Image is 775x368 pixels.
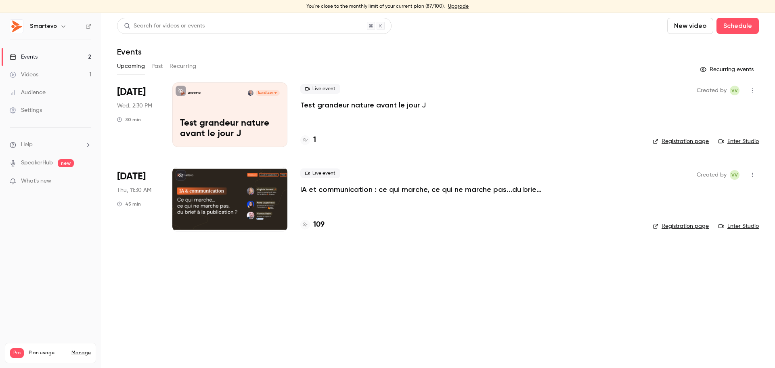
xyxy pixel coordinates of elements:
div: 45 min [117,201,141,207]
a: Upgrade [448,3,469,10]
a: SpeakerHub [21,159,53,167]
a: Enter Studio [718,222,759,230]
div: Events [10,53,38,61]
span: [DATE] 2:30 PM [256,90,279,96]
span: Live event [300,84,340,94]
h6: Smartevo [30,22,57,30]
span: Created by [697,170,727,180]
div: Sep 24 Wed, 2:30 PM (Europe/Paris) [117,82,159,147]
div: 30 min [117,116,141,123]
span: Virginie Vovard [730,86,739,95]
span: [DATE] [117,170,146,183]
a: 1 [300,135,316,145]
div: Sep 25 Thu, 11:30 AM (Europe/Paris) [117,167,159,231]
a: 109 [300,219,325,230]
a: Registration page [653,222,709,230]
span: new [58,159,74,167]
button: Recurring [170,60,197,73]
h4: 109 [313,219,325,230]
a: Test grandeur nature avant le jour JSmartevoEric Ohleyer[DATE] 2:30 PMTest grandeur nature avant ... [172,82,287,147]
div: Videos [10,71,38,79]
a: IA et communication : ce qui marche, ce qui ne marche pas...du brief à la publication ? [300,185,542,194]
span: Thu, 11:30 AM [117,186,151,194]
span: VV [731,86,738,95]
button: New video [667,18,713,34]
img: Eric Ohleyer [248,90,253,96]
span: Wed, 2:30 PM [117,102,152,110]
span: Pro [10,348,24,358]
button: Upcoming [117,60,145,73]
a: Test grandeur nature avant le jour J [300,100,426,110]
div: Audience [10,88,46,97]
span: Live event [300,168,340,178]
button: Past [151,60,163,73]
span: Help [21,141,33,149]
div: Settings [10,106,42,114]
button: Schedule [716,18,759,34]
p: Smartevo [188,91,201,95]
span: [DATE] [117,86,146,99]
h1: Events [117,47,142,57]
p: Test grandeur nature avant le jour J [180,118,280,139]
div: Search for videos or events [124,22,205,30]
img: Smartevo [10,20,23,33]
a: Registration page [653,137,709,145]
a: Enter Studio [718,137,759,145]
span: Plan usage [29,350,67,356]
span: What's new [21,177,51,185]
span: Created by [697,86,727,95]
span: Virginie Vovard [730,170,739,180]
h4: 1 [313,135,316,145]
span: VV [731,170,738,180]
a: Manage [71,350,91,356]
li: help-dropdown-opener [10,141,91,149]
button: Recurring events [696,63,759,76]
